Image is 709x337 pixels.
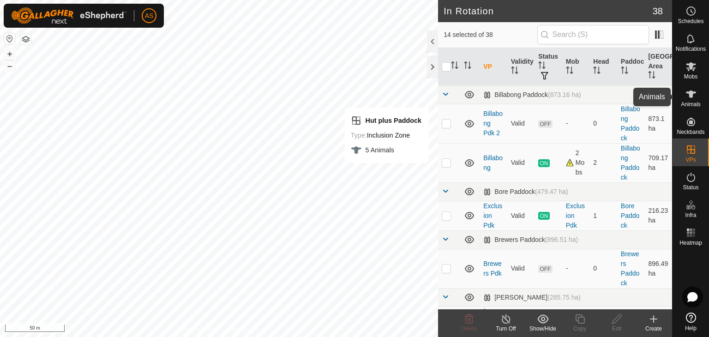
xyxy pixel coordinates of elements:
[11,7,126,24] img: Gallagher Logo
[524,325,561,333] div: Show/Hide
[566,148,586,177] div: 2 Mobs
[483,294,581,301] div: [PERSON_NAME]
[566,201,586,230] div: Exclusion Pdk
[648,72,655,80] p-sorticon: Activate to sort
[561,325,598,333] div: Copy
[621,202,639,229] a: Bore Paddock
[4,60,15,72] button: –
[483,154,503,171] a: Billabong
[483,260,502,277] a: Brewers Pdk
[351,130,422,141] div: Inclusion Zone
[644,201,672,230] td: 216.23 ha
[644,249,672,288] td: 896.49 ha
[589,104,617,143] td: 0
[228,325,255,333] a: Contact Us
[507,143,535,182] td: Valid
[589,48,617,86] th: Head
[589,143,617,182] td: 2
[4,48,15,60] button: +
[537,25,649,44] input: Search (S)
[679,240,702,246] span: Heatmap
[635,325,672,333] div: Create
[621,68,628,75] p-sorticon: Activate to sort
[566,68,573,75] p-sorticon: Activate to sort
[685,325,697,331] span: Help
[487,325,524,333] div: Turn Off
[535,188,568,195] span: (479.47 ha)
[589,249,617,288] td: 0
[685,157,696,162] span: VPs
[4,33,15,44] button: Reset Map
[673,309,709,335] a: Help
[678,18,703,24] span: Schedules
[683,185,698,190] span: Status
[483,236,578,244] div: Brewers Paddock
[566,264,586,273] div: -
[593,68,601,75] p-sorticon: Activate to sort
[653,4,663,18] span: 38
[617,48,645,86] th: Paddock
[20,34,31,45] button: Map Layers
[598,325,635,333] div: Edit
[644,104,672,143] td: 873.1 ha
[644,48,672,86] th: [GEOGRAPHIC_DATA] Area
[621,144,640,181] a: Billabong Paddock
[451,63,458,70] p-sorticon: Activate to sort
[480,48,507,86] th: VP
[351,132,367,139] label: Type:
[507,48,535,86] th: Validity
[621,250,639,287] a: Brewers Paddock
[507,201,535,230] td: Valid
[507,249,535,288] td: Valid
[483,188,568,196] div: Bore Paddock
[621,105,640,142] a: Billabong Paddock
[483,202,502,229] a: Exclusion Pdk
[566,119,586,128] div: -
[684,74,697,79] span: Mobs
[677,129,704,135] span: Neckbands
[644,143,672,182] td: 709.17 ha
[483,110,503,137] a: Billabong Pdk 2
[538,265,552,273] span: OFF
[545,236,578,243] span: (896.51 ha)
[538,159,549,167] span: ON
[548,91,581,98] span: (873.16 ha)
[538,63,546,70] p-sorticon: Activate to sort
[461,325,477,332] span: Delete
[589,201,617,230] td: 1
[535,48,562,86] th: Status
[547,294,581,301] span: (285.75 ha)
[538,212,549,220] span: ON
[351,115,422,126] div: Hut plus Paddock
[685,212,696,218] span: Infra
[444,30,537,40] span: 14 selected of 38
[351,144,422,156] div: 5 Animals
[538,120,552,128] span: OFF
[681,102,701,107] span: Animals
[145,11,154,21] span: AS
[562,48,590,86] th: Mob
[464,63,471,70] p-sorticon: Activate to sort
[511,68,518,75] p-sorticon: Activate to sort
[676,46,706,52] span: Notifications
[183,325,217,333] a: Privacy Policy
[483,91,581,99] div: Billabong Paddock
[507,104,535,143] td: Valid
[444,6,653,17] h2: In Rotation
